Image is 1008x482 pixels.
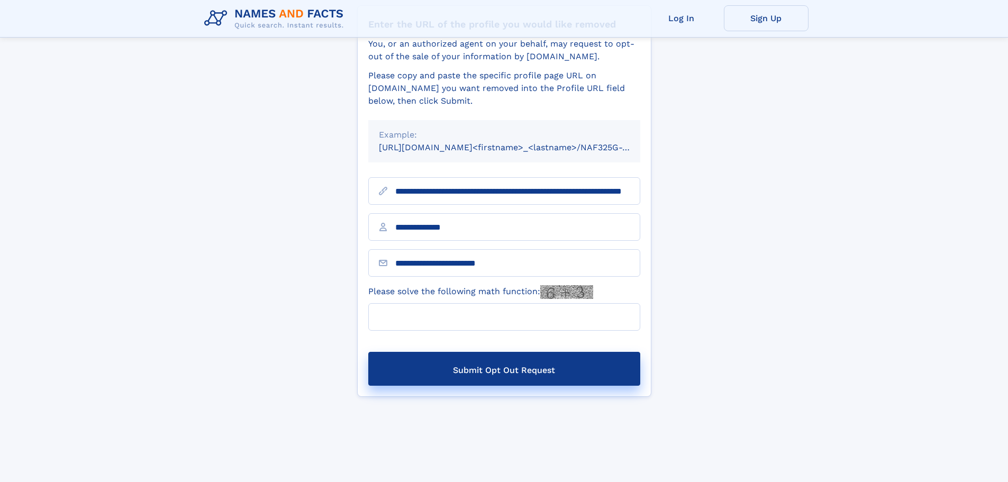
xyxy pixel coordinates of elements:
a: Sign Up [724,5,809,31]
a: Log In [639,5,724,31]
div: Example: [379,129,630,141]
small: [URL][DOMAIN_NAME]<firstname>_<lastname>/NAF325G-xxxxxxxx [379,142,660,152]
div: Please copy and paste the specific profile page URL on [DOMAIN_NAME] you want removed into the Pr... [368,69,640,107]
label: Please solve the following math function: [368,285,593,299]
div: You, or an authorized agent on your behalf, may request to opt-out of the sale of your informatio... [368,38,640,63]
button: Submit Opt Out Request [368,352,640,386]
img: Logo Names and Facts [200,4,352,33]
